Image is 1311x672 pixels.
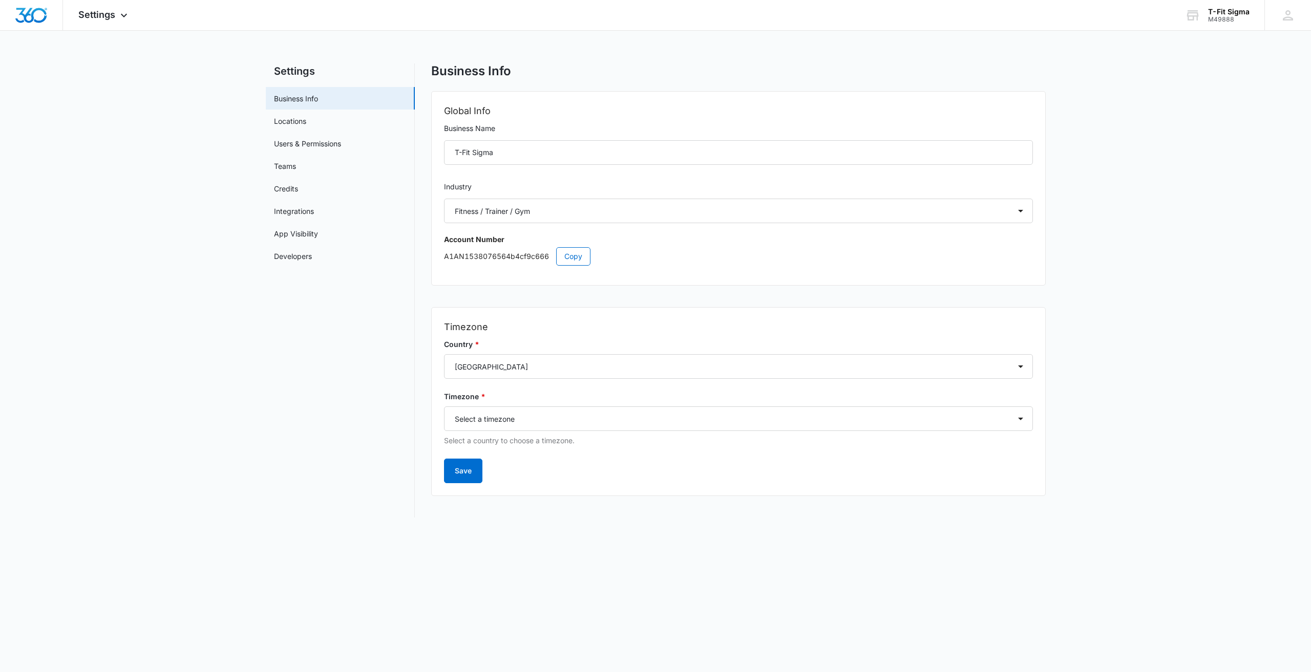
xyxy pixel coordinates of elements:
a: Developers [274,251,312,262]
h2: Settings [266,63,415,79]
a: Integrations [274,206,314,216]
label: Industry [444,181,1033,192]
p: A1AN1538076564b4cf9c666 [444,247,1033,266]
span: Settings [78,9,115,20]
h1: Business Info [431,63,511,79]
label: Business Name [444,123,1033,134]
label: Country [444,339,1033,350]
a: Business Info [274,93,318,104]
span: Copy [564,251,582,262]
a: Locations [274,116,306,126]
div: account name [1208,8,1250,16]
a: App Visibility [274,228,318,239]
label: Timezone [444,391,1033,402]
h2: Global Info [444,104,1033,118]
button: Copy [556,247,590,266]
a: Teams [274,161,296,171]
strong: Account Number [444,235,504,244]
p: Select a country to choose a timezone. [444,435,1033,446]
a: Users & Permissions [274,138,341,149]
div: account id [1208,16,1250,23]
button: Save [444,459,482,483]
a: Credits [274,183,298,194]
h2: Timezone [444,320,1033,334]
